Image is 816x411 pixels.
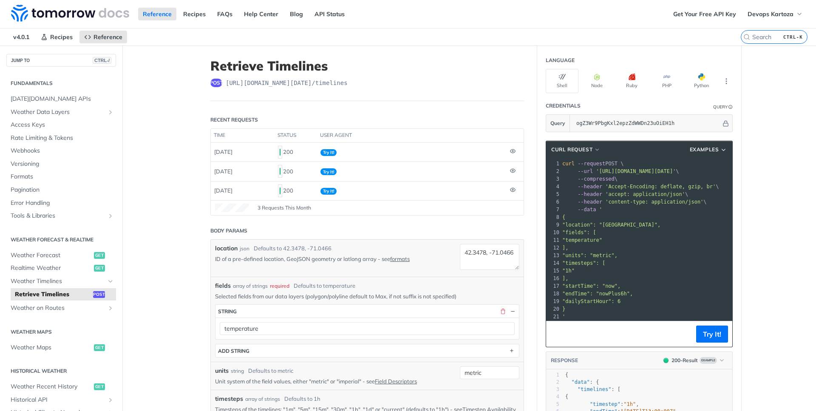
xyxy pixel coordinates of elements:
button: Show subpages for Historical API [107,397,114,403]
span: Weather Timelines [11,277,105,286]
span: --url [578,168,593,174]
span: --compressed [578,176,615,182]
button: Node [581,69,613,93]
kbd: CTRL-K [781,33,805,41]
span: "1h" [623,401,636,407]
div: Credentials [546,102,581,110]
a: Tools & LibrariesShow subpages for Tools & Libraries [6,210,116,222]
a: Weather on RoutesShow subpages for Weather on Routes [6,302,116,315]
span: [DATE] [214,148,232,155]
span: Weather Maps [11,343,92,352]
div: 200 [278,164,314,179]
div: 5 [546,401,559,408]
span: Error Handling [11,199,114,207]
div: 1 [546,371,559,379]
a: Webhooks [6,145,116,157]
div: 14 [546,259,561,267]
span: post [210,79,222,87]
div: 18 [546,290,561,298]
div: array of strings [233,282,268,290]
span: : [ [565,386,620,392]
span: Recipes [50,33,73,41]
span: fields [215,281,231,290]
a: Blog [285,8,308,20]
span: https://api.tomorrow.io/v4/timelines [226,79,348,87]
span: "data" [571,379,589,385]
div: 10 [546,229,561,236]
div: 17 [546,282,561,290]
span: ], [562,245,568,251]
span: \ [562,191,688,197]
a: Access Keys [6,119,116,131]
a: Formats [6,170,116,183]
span: Pagination [11,186,114,194]
h2: Fundamentals [6,79,116,87]
span: "units": "metric", [562,252,618,258]
span: Try It! [320,168,337,175]
h2: Historical Weather [6,367,116,375]
span: \ [562,184,719,190]
div: 12 [546,244,561,252]
svg: More ellipsis [722,77,730,85]
th: status [275,129,317,142]
div: Language [546,57,575,64]
button: Query [546,115,570,132]
a: Help Center [239,8,283,20]
img: Tomorrow.io Weather API Docs [11,5,129,22]
span: [DATE] [214,168,232,175]
span: Tools & Libraries [11,212,105,220]
canvas: Line Graph [215,204,249,212]
span: 200 [280,187,280,194]
button: Hide [721,119,730,128]
span: Try It! [320,149,337,156]
button: Delete [499,307,507,315]
th: user agent [317,129,507,142]
a: Rate Limiting & Tokens [6,132,116,145]
span: Realtime Weather [11,264,92,272]
span: v4.0.1 [8,31,34,43]
span: cURL Request [551,146,592,153]
a: Field Descriptors [375,378,417,385]
a: formats [390,255,410,262]
div: 4 [546,393,559,400]
button: string [215,305,519,317]
button: Python [685,69,718,93]
a: Error Handling [6,197,116,210]
a: Weather Mapsget [6,341,116,354]
span: { [565,394,568,400]
span: : { [565,379,599,385]
span: Example [700,357,717,364]
button: Try It! [696,326,728,343]
span: Reference [93,33,122,41]
span: POST \ [562,161,624,167]
a: [DATE][DOMAIN_NAME] APIs [6,93,116,105]
span: "timestep" [590,401,620,407]
span: Access Keys [11,121,114,129]
div: Defaults to metric [248,367,293,375]
button: Copy to clipboard [550,328,562,340]
i: Information [728,105,733,109]
span: timesteps [215,394,243,403]
div: 1 [546,160,561,167]
div: string [218,308,237,315]
span: get [94,252,105,259]
span: curl [562,161,575,167]
div: 200 [278,184,314,198]
span: Historical API [11,396,105,404]
span: { [565,372,568,378]
a: Reference [79,31,127,43]
span: 200 [280,149,280,156]
span: get [94,344,105,351]
div: required [270,282,289,290]
div: ADD string [218,348,249,354]
div: 21 [546,313,561,320]
a: Recipes [36,31,77,43]
a: FAQs [212,8,237,20]
svg: Search [743,34,750,40]
div: 7 [546,206,561,213]
span: --header [578,184,602,190]
div: 3 [546,386,559,393]
button: cURL Request [548,145,603,154]
button: Hide [509,307,516,315]
div: 20 [546,305,561,313]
